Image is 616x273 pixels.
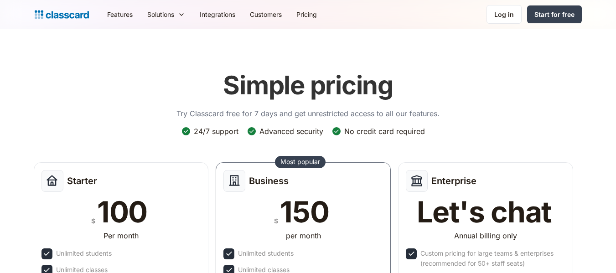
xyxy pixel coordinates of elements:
div: $ [91,215,95,227]
h2: Business [249,175,289,186]
div: Advanced security [259,126,323,136]
div: 100 [97,197,147,227]
div: Custom pricing for large teams & enterprises (recommended for 50+ staff seats) [420,248,564,268]
div: Log in [494,10,514,19]
div: Unlimited students [56,248,112,258]
a: Start for free [527,5,582,23]
a: Integrations [192,4,243,25]
a: Features [100,4,140,25]
div: Annual billing only [454,230,517,241]
div: 24/7 support [194,126,238,136]
div: per month [286,230,321,241]
div: No credit card required [344,126,425,136]
h2: Enterprise [431,175,476,186]
p: Try Classcard free for 7 days and get unrestricted access to all our features. [176,108,440,119]
h1: Simple pricing [223,70,393,101]
a: Customers [243,4,289,25]
div: Most popular [280,157,320,166]
div: Solutions [147,10,174,19]
div: Start for free [534,10,575,19]
div: Solutions [140,4,192,25]
div: 150 [280,197,329,227]
a: home [35,8,89,21]
a: Pricing [289,4,324,25]
div: $ [274,215,278,227]
div: Let's chat [417,197,552,227]
a: Log in [487,5,522,24]
h2: Starter [67,175,97,186]
div: Per month [104,230,139,241]
div: Unlimited students [238,248,294,258]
